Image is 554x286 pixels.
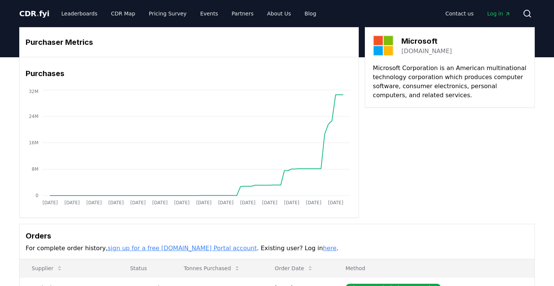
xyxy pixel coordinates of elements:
p: Microsoft Corporation is an American multinational technology corporation which produces computer... [373,64,527,100]
tspan: [DATE] [240,200,256,205]
tspan: [DATE] [196,200,212,205]
tspan: [DATE] [64,200,80,205]
span: Log in [487,10,511,17]
p: For complete order history, . Existing user? Log in . [26,244,528,253]
a: About Us [261,7,297,20]
h3: Orders [26,230,528,242]
tspan: 8M [32,167,38,172]
a: Leaderboards [55,7,104,20]
span: CDR fyi [19,9,49,18]
nav: Main [439,7,517,20]
button: Order Date [269,261,319,276]
tspan: [DATE] [306,200,321,205]
tspan: 16M [29,140,38,145]
span: . [37,9,39,18]
tspan: 24M [29,114,38,119]
button: Tonnes Purchased [178,261,246,276]
a: Partners [226,7,260,20]
tspan: [DATE] [284,200,300,205]
tspan: 32M [29,89,38,94]
button: Supplier [26,261,69,276]
a: Log in [481,7,517,20]
tspan: [DATE] [43,200,58,205]
tspan: [DATE] [328,200,343,205]
tspan: [DATE] [152,200,168,205]
tspan: 0 [35,193,38,198]
tspan: [DATE] [262,200,277,205]
tspan: [DATE] [109,200,124,205]
a: sign up for a free [DOMAIN_NAME] Portal account [108,245,257,252]
tspan: [DATE] [86,200,102,205]
tspan: [DATE] [218,200,234,205]
nav: Main [55,7,322,20]
a: here [323,245,337,252]
a: Pricing Survey [143,7,193,20]
a: CDR.fyi [19,8,49,19]
a: Blog [298,7,322,20]
tspan: [DATE] [130,200,146,205]
h3: Purchases [26,68,352,79]
p: Status [124,265,165,272]
a: CDR Map [105,7,141,20]
h3: Microsoft [401,35,452,47]
img: Microsoft-logo [373,35,394,56]
p: Method [340,265,528,272]
h3: Purchaser Metrics [26,37,352,48]
a: Events [194,7,224,20]
a: Contact us [439,7,480,20]
tspan: [DATE] [174,200,190,205]
a: [DOMAIN_NAME] [401,47,452,56]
